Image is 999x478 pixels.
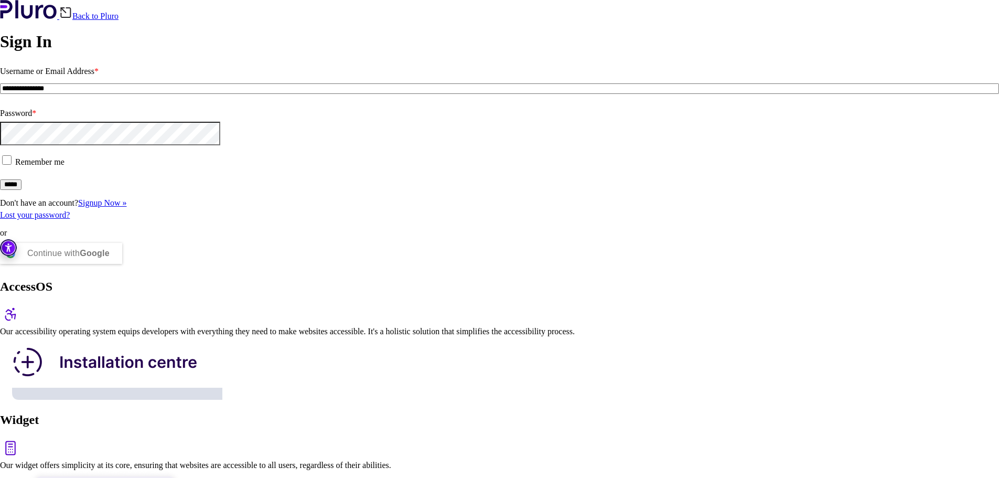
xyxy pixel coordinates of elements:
input: Remember me [2,155,12,165]
a: Signup Now » [78,198,126,207]
a: Back to Pluro [59,12,119,20]
b: Google [80,249,110,258]
div: Continue with [27,243,110,264]
img: Back icon [59,6,72,19]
